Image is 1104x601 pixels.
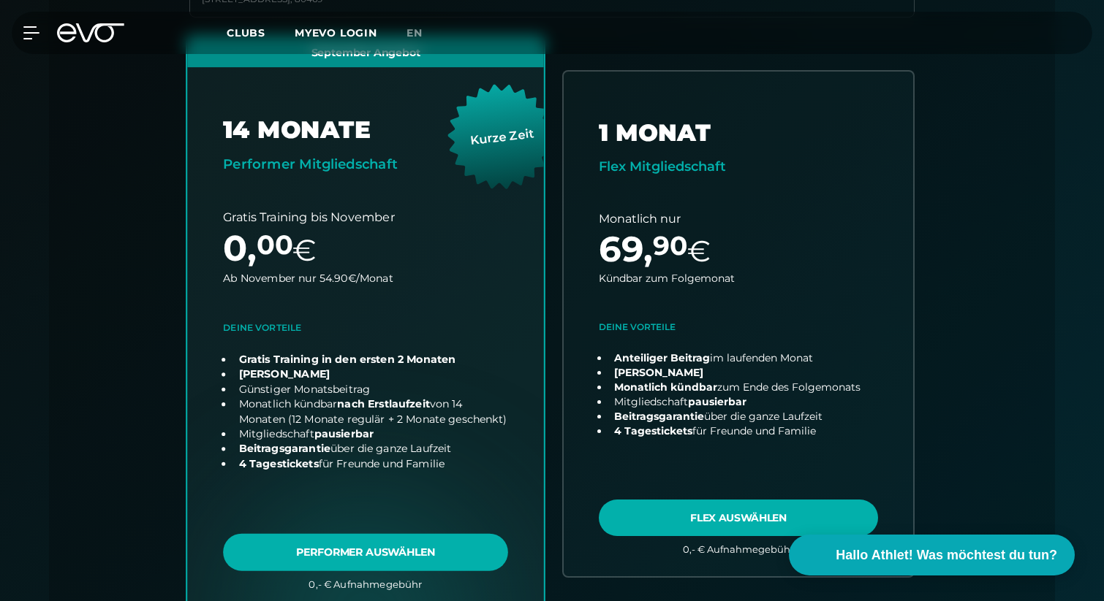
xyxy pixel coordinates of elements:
button: Hallo Athlet! Was möchtest du tun? [789,535,1075,575]
a: MYEVO LOGIN [295,26,377,39]
span: en [407,26,423,39]
span: Hallo Athlet! Was möchtest du tun? [836,546,1057,565]
a: Clubs [227,26,295,39]
a: choose plan [564,72,913,576]
a: en [407,25,440,42]
span: Clubs [227,26,265,39]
